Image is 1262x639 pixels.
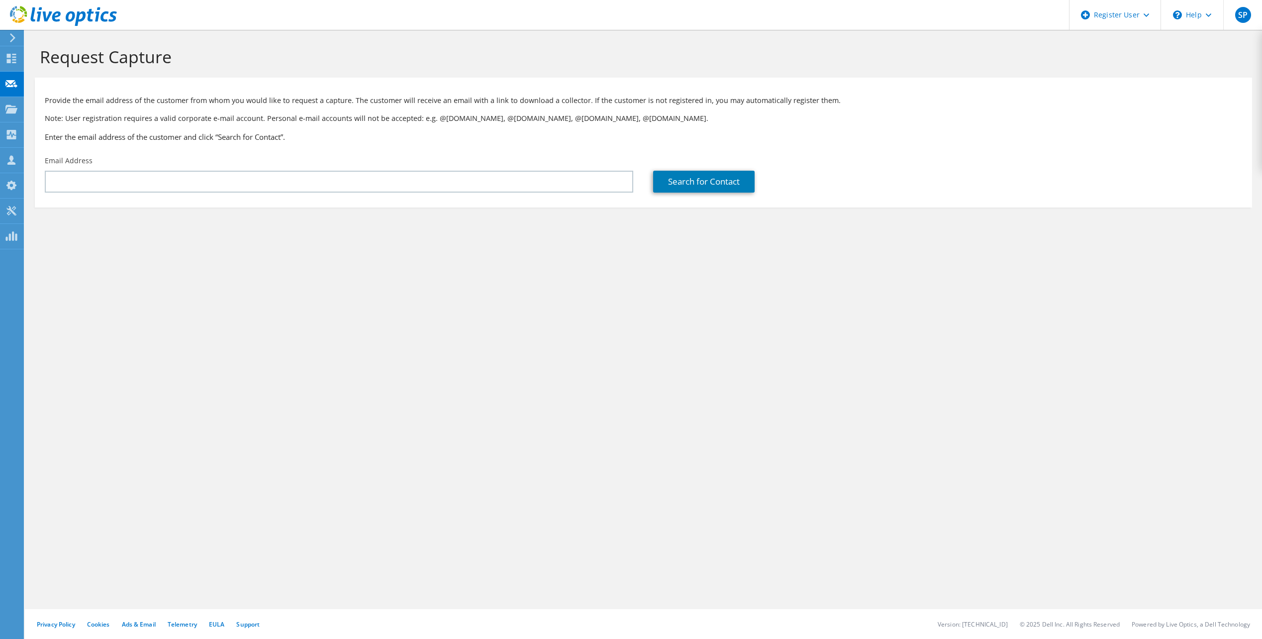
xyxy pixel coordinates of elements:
[45,95,1242,106] p: Provide the email address of the customer from whom you would like to request a capture. The cust...
[236,620,260,629] a: Support
[87,620,110,629] a: Cookies
[653,171,755,193] a: Search for Contact
[1235,7,1251,23] span: SP
[122,620,156,629] a: Ads & Email
[37,620,75,629] a: Privacy Policy
[45,156,93,166] label: Email Address
[1173,10,1182,19] svg: \n
[45,131,1242,142] h3: Enter the email address of the customer and click “Search for Contact”.
[209,620,224,629] a: EULA
[1132,620,1250,629] li: Powered by Live Optics, a Dell Technology
[168,620,197,629] a: Telemetry
[938,620,1008,629] li: Version: [TECHNICAL_ID]
[45,113,1242,124] p: Note: User registration requires a valid corporate e-mail account. Personal e-mail accounts will ...
[40,46,1242,67] h1: Request Capture
[1020,620,1120,629] li: © 2025 Dell Inc. All Rights Reserved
